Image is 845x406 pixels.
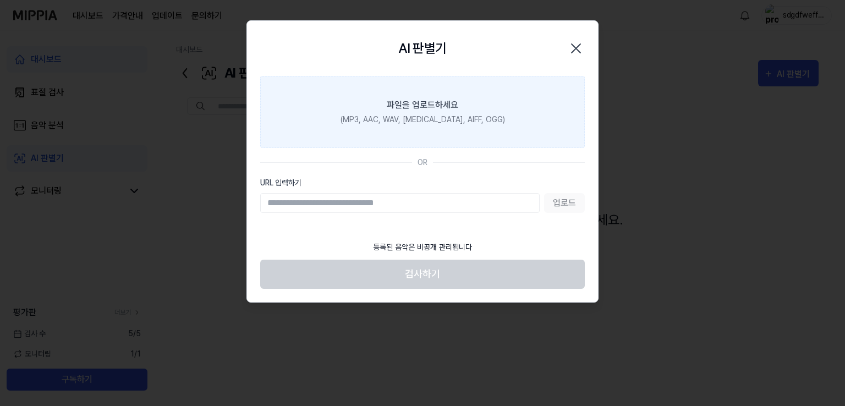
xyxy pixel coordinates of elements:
div: 등록된 음악은 비공개 관리됩니다 [366,235,479,260]
h2: AI 판별기 [398,39,446,58]
div: OR [418,157,427,168]
div: 파일을 업로드하세요 [387,98,458,112]
div: (MP3, AAC, WAV, [MEDICAL_DATA], AIFF, OGG) [341,114,505,125]
label: URL 입력하기 [260,177,585,189]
